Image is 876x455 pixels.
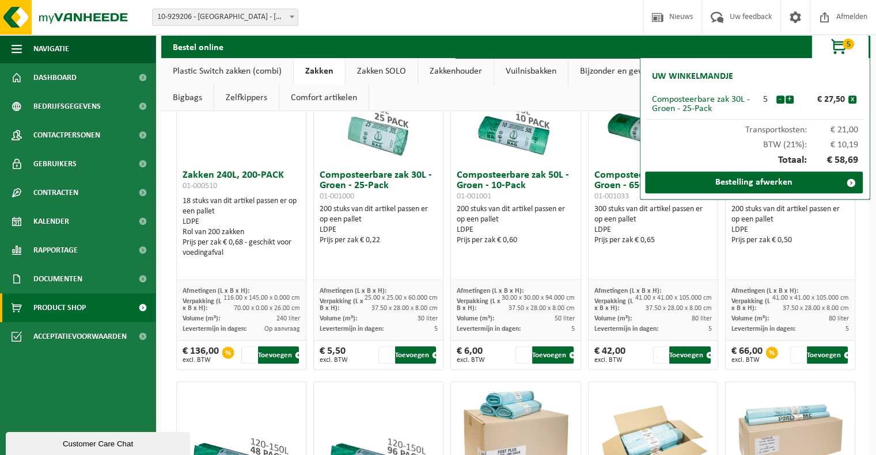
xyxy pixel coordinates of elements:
span: 10-929206 - BLUECHEM - ANTWERPEN [152,9,298,26]
a: Zakken [294,58,345,85]
span: 116.00 x 145.00 x 0.000 cm [223,295,300,301]
h2: Bestel online [161,35,235,58]
span: excl. BTW [183,357,219,364]
span: excl. BTW [320,357,348,364]
span: 37.50 x 28.00 x 8.00 cm [509,305,575,312]
div: Rol van 200 zakken [183,227,300,238]
button: Toevoegen [532,346,573,364]
span: € 21,00 [807,125,859,135]
span: 5 [845,326,849,332]
input: 1 [515,346,531,364]
span: 37.50 x 28.00 x 8.00 cm [646,305,712,312]
span: 80 liter [829,315,849,322]
h3: Zakken 240L, 200-PACK [183,170,300,193]
input: 1 [653,346,669,364]
a: Comfort artikelen [279,85,369,111]
div: Prijs per zak € 0,65 [594,235,712,246]
div: 300 stuks van dit artikel passen er op een pallet [594,204,712,246]
span: 240 liter [276,315,300,322]
iframe: chat widget [6,430,192,455]
span: Documenten [33,265,82,293]
span: excl. BTW [594,357,625,364]
span: Gebruikers [33,150,77,178]
span: 50 liter [555,315,575,322]
div: Prijs per zak € 0,22 [320,235,437,246]
span: Levertermijn in dagen: [457,326,521,332]
span: Dashboard [33,63,77,92]
div: € 27,50 [797,95,848,104]
span: 5 [708,326,712,332]
input: 1 [790,346,806,364]
a: Plastic Switch zakken (combi) [161,58,293,85]
div: Prijs per zak € 0,60 [457,235,574,246]
div: Prijs per zak € 0,68 - geschikt voor voedingafval [183,238,300,258]
div: LDPE [320,225,437,235]
span: Afmetingen (L x B x H): [457,288,524,295]
span: Product Shop [33,293,86,322]
div: € 6,00 [457,346,485,364]
div: 200 stuks van dit artikel passen er op een pallet [457,204,574,246]
div: LDPE [594,225,712,235]
span: 30 liter [417,315,437,322]
a: Vuilnisbakken [494,58,568,85]
span: 01-001001 [457,192,491,201]
span: 25.00 x 25.00 x 60.000 cm [364,295,437,301]
div: € 5,50 [320,346,348,364]
div: BTW (21%): [646,135,864,150]
span: 70.00 x 0.00 x 26.00 cm [234,305,300,312]
span: Verpakking (L x B x H): [457,298,500,312]
button: Toevoegen [807,346,848,364]
div: € 42,00 [594,346,625,364]
span: Bedrijfsgegevens [33,92,101,121]
span: Levertermijn in dagen: [731,326,795,332]
h3: Composteerbare zak 50L - Groen - 10-Pack [457,170,574,201]
span: Afmetingen (L x B x H): [183,288,249,295]
div: € 136,00 [183,346,219,364]
input: 1 [241,346,257,364]
span: Rapportage [33,236,78,265]
div: Prijs per zak € 0,50 [731,235,849,246]
span: 41.00 x 41.00 x 105.000 cm [635,295,712,301]
span: 80 liter [692,315,712,322]
a: Bestelling afwerken [645,171,863,193]
span: 01-001033 [594,192,629,201]
span: € 58,69 [807,155,859,166]
span: 01-001000 [320,192,354,201]
a: Zakkenhouder [418,58,494,85]
span: Verpakking (L x B x H): [731,298,770,312]
span: Levertermijn in dagen: [320,326,384,332]
button: Toevoegen [669,346,710,364]
div: 18 stuks van dit artikel passen er op een pallet [183,196,300,258]
div: € 66,00 [731,346,763,364]
span: Acceptatievoorwaarden [33,322,127,351]
span: Levertermijn in dagen: [183,326,247,332]
span: Contactpersonen [33,121,100,150]
h3: Composteerbare zak 80 L - Groen - 65-Pack [594,170,712,201]
div: Transportkosten: [646,120,864,135]
input: 1 [378,346,394,364]
span: Afmetingen (L x B x H): [320,288,386,295]
span: 10-929206 - BLUECHEM - ANTWERPEN [153,9,298,25]
button: x [848,95,856,104]
span: 01-000510 [183,182,217,190]
span: Volume (m³): [183,315,220,322]
a: Bigbags [161,85,214,111]
span: 41.00 x 41.00 x 105.000 cm [772,295,849,301]
span: Navigatie [33,35,69,63]
div: LDPE [183,217,300,227]
a: Zelfkippers [214,85,279,111]
div: LDPE [457,225,574,235]
span: Afmetingen (L x B x H): [594,288,661,295]
h2: Uw winkelmandje [646,64,739,89]
span: 30.00 x 30.00 x 94.000 cm [502,295,575,301]
span: Kalender [33,207,69,236]
button: Toevoegen [258,346,299,364]
a: Zakken SOLO [346,58,418,85]
h3: Composteerbare zak 30L - Groen - 25-Pack [320,170,437,201]
div: 200 stuks van dit artikel passen er op een pallet [731,204,849,246]
span: Volume (m³): [731,315,769,322]
span: 37.50 x 28.00 x 8.00 cm [371,305,437,312]
span: Volume (m³): [320,315,357,322]
span: 5 [843,39,854,49]
span: Afmetingen (L x B x H): [731,288,798,295]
